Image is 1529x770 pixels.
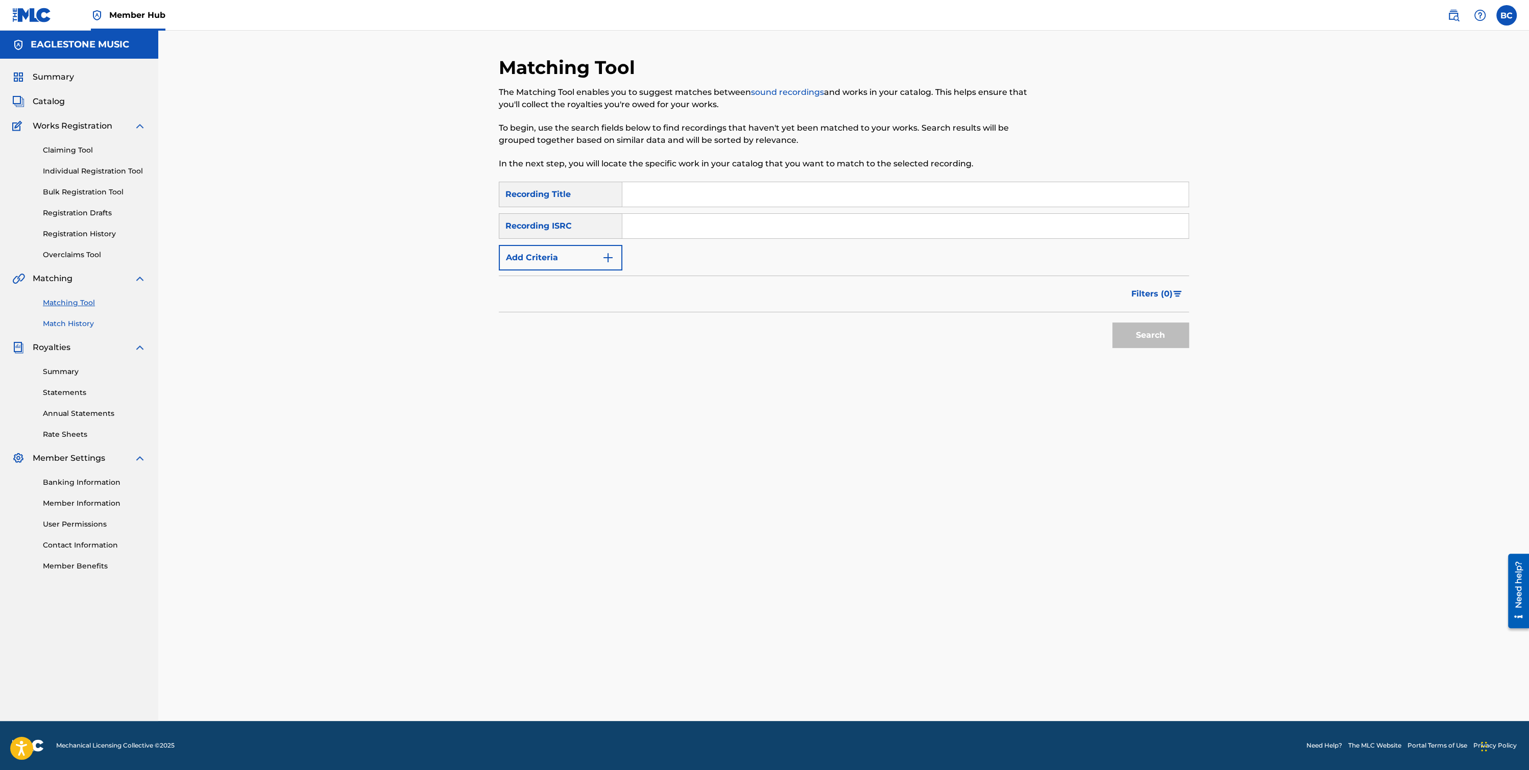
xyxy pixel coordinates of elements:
[1478,721,1529,770] iframe: Chat Widget
[43,561,146,572] a: Member Benefits
[12,71,74,83] a: SummarySummary
[43,187,146,197] a: Bulk Registration Tool
[12,39,25,51] img: Accounts
[1447,9,1460,21] img: search
[43,366,146,377] a: Summary
[43,498,146,509] a: Member Information
[56,741,175,750] span: Mechanical Licensing Collective © 2025
[43,387,146,398] a: Statements
[12,272,25,285] img: Matching
[12,8,52,22] img: MLC Logo
[1470,5,1490,26] div: Help
[1473,741,1517,750] a: Privacy Policy
[1474,9,1486,21] img: help
[43,318,146,329] a: Match History
[33,95,65,108] span: Catalog
[1443,5,1464,26] a: Public Search
[33,452,105,464] span: Member Settings
[134,120,146,132] img: expand
[602,252,614,264] img: 9d2ae6d4665cec9f34b9.svg
[12,739,44,752] img: logo
[43,145,146,156] a: Claiming Tool
[43,540,146,551] a: Contact Information
[12,120,26,132] img: Works Registration
[12,452,25,464] img: Member Settings
[33,272,72,285] span: Matching
[499,182,1189,353] form: Search Form
[31,39,129,51] h5: EAGLESTONE MUSIC
[499,86,1030,111] p: The Matching Tool enables you to suggest matches between and works in your catalog. This helps en...
[134,272,146,285] img: expand
[43,229,146,239] a: Registration History
[1306,741,1342,750] a: Need Help?
[33,71,74,83] span: Summary
[499,56,640,79] h2: Matching Tool
[134,341,146,354] img: expand
[43,519,146,530] a: User Permissions
[109,9,165,21] span: Member Hub
[1407,741,1467,750] a: Portal Terms of Use
[1500,550,1529,632] iframe: Resource Center
[43,208,146,218] a: Registration Drafts
[1125,281,1189,307] button: Filters (0)
[91,9,103,21] img: Top Rightsholder
[499,245,622,270] button: Add Criteria
[499,158,1030,170] p: In the next step, you will locate the specific work in your catalog that you want to match to the...
[43,477,146,488] a: Banking Information
[12,341,25,354] img: Royalties
[1173,291,1182,297] img: filter
[1496,5,1517,26] div: User Menu
[33,120,112,132] span: Works Registration
[43,166,146,177] a: Individual Registration Tool
[751,87,824,97] a: sound recordings
[43,250,146,260] a: Overclaims Tool
[134,452,146,464] img: expand
[43,297,146,308] a: Matching Tool
[43,429,146,440] a: Rate Sheets
[499,122,1030,146] p: To begin, use the search fields below to find recordings that haven't yet been matched to your wo...
[33,341,70,354] span: Royalties
[1131,288,1173,300] span: Filters ( 0 )
[1348,741,1401,750] a: The MLC Website
[43,408,146,419] a: Annual Statements
[12,95,65,108] a: CatalogCatalog
[12,71,25,83] img: Summary
[12,95,25,108] img: Catalog
[1481,731,1487,762] div: Drag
